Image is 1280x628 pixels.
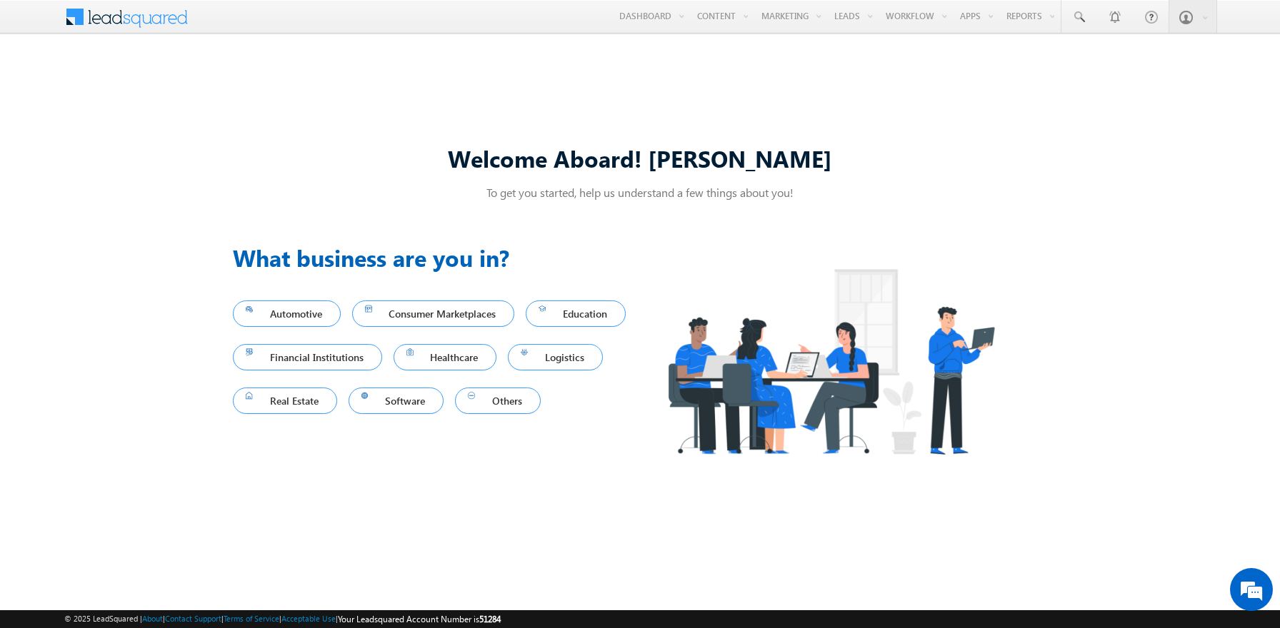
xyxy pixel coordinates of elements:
[233,185,1047,200] p: To get you started, help us understand a few things about you!
[233,240,640,275] h3: What business are you in?
[361,391,431,410] span: Software
[246,304,328,323] span: Automotive
[406,348,484,367] span: Healthcare
[479,614,501,624] span: 51284
[233,143,1047,173] div: Welcome Aboard! [PERSON_NAME]
[142,614,163,623] a: About
[165,614,221,623] a: Contact Support
[365,304,502,323] span: Consumer Marketplaces
[468,391,528,410] span: Others
[521,348,590,367] span: Logistics
[224,614,279,623] a: Terms of Service
[539,304,613,323] span: Education
[640,240,1021,482] img: Industry.png
[338,614,501,624] span: Your Leadsquared Account Number is
[64,612,501,626] span: © 2025 LeadSquared | | | | |
[246,348,369,367] span: Financial Institutions
[246,391,324,410] span: Real Estate
[281,614,336,623] a: Acceptable Use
